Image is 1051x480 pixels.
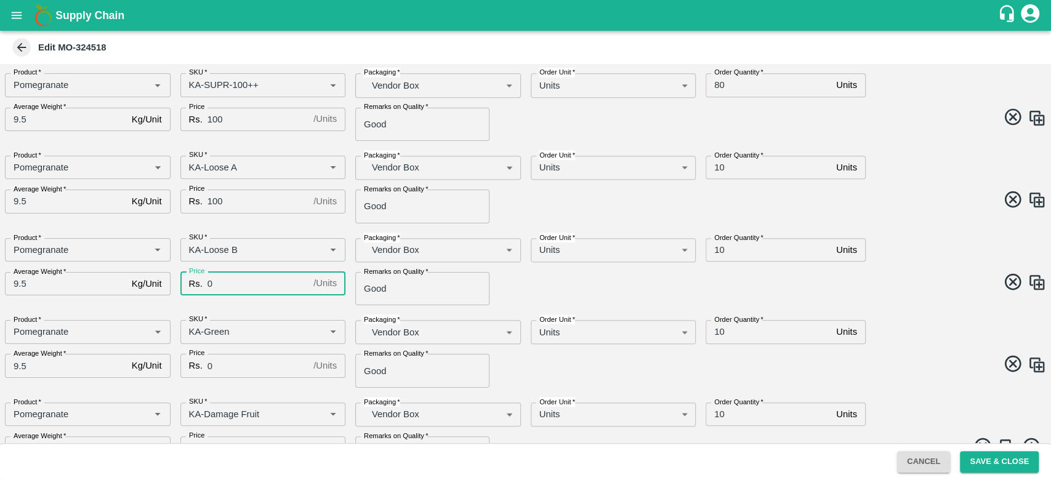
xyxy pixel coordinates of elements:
p: Vendor Box [372,79,501,92]
b: Supply Chain [55,9,124,22]
div: customer-support [997,4,1019,26]
label: Order Quantity [714,233,763,242]
label: Order Quantity [714,314,763,324]
input: 0 [706,156,831,179]
label: Order Unit [539,233,575,242]
p: Rs. [189,359,203,372]
label: Remarks on Quality [364,184,428,194]
img: CloneIcon [1028,273,1046,292]
button: Open [150,324,166,340]
label: Average Weight [14,348,66,358]
button: Open [325,406,341,422]
label: Order Unit [539,68,575,78]
label: Price [189,266,204,276]
label: Price [189,102,204,112]
p: Rs. [189,113,203,126]
label: Packaging [364,233,400,242]
img: logo [31,3,55,28]
input: 0 [5,354,127,377]
label: Product [14,233,41,242]
label: Remarks on Quality [364,348,428,358]
label: Order Unit [539,150,575,160]
label: SKU [189,397,207,407]
label: Remarks on Quality [364,266,428,276]
input: 0 [207,436,308,460]
p: Units [836,407,857,421]
button: Open [325,159,341,175]
label: Price [189,431,204,441]
p: Kg/Unit [132,441,162,455]
p: Units [539,326,560,339]
input: 0 [5,272,127,295]
input: 0 [706,402,831,426]
label: Order Quantity [714,68,763,78]
p: Units [539,79,560,92]
input: 0 [207,108,308,131]
label: SKU [189,314,207,324]
label: Remarks on Quality [364,431,428,441]
label: Order Quantity [714,150,763,160]
p: Kg/Unit [132,113,162,126]
label: Packaging [364,68,400,78]
input: 0 [706,73,831,97]
button: Open [325,77,341,93]
b: Edit MO-324518 [38,42,107,52]
label: Price [189,184,204,194]
label: Average Weight [14,266,66,276]
label: Average Weight [14,102,66,112]
img: CloneIcon [1028,191,1046,209]
button: open drawer [2,1,31,30]
input: 0 [5,190,127,213]
input: 0 [706,320,831,343]
p: Units [836,78,857,92]
p: Units [539,407,560,421]
label: SKU [189,68,207,78]
input: 0 [207,354,308,377]
p: Vendor Box [372,407,501,421]
button: Open [150,77,166,93]
input: 0 [5,436,127,460]
p: Rs. [189,194,203,208]
img: CloneIcon [1028,356,1046,374]
label: Remarks on Quality [364,102,428,112]
button: Open [150,159,166,175]
label: Average Weight [14,184,66,194]
a: Supply Chain [55,7,997,24]
button: Open [325,324,341,340]
label: Order Unit [539,397,575,407]
p: Units [836,161,857,174]
label: Price [189,348,204,358]
p: Rs. [189,441,203,455]
button: Open [150,406,166,422]
button: Open [325,242,341,258]
img: CloneIcon [1028,109,1046,127]
label: SKU [189,233,207,242]
label: Packaging [364,314,400,324]
label: Product [14,150,41,160]
label: Average Weight [14,431,66,441]
p: Vendor Box [372,326,501,339]
p: Vendor Box [372,243,501,257]
button: Save & Close [960,451,1039,473]
label: Packaging [364,397,400,407]
p: Units [836,325,857,338]
p: Units [539,243,560,257]
input: 0 [5,108,127,131]
label: Packaging [364,150,400,160]
p: Rs. [189,277,203,290]
p: Kg/Unit [132,194,162,208]
input: 0 [207,272,308,295]
p: Kg/Unit [132,359,162,372]
button: Cancel [897,451,950,473]
input: 0 [706,238,831,262]
label: Order Quantity [714,397,763,407]
label: Product [14,314,41,324]
input: 0 [207,190,308,213]
label: Order Unit [539,314,575,324]
div: account of current user [1019,2,1041,28]
button: Open [150,242,166,258]
p: Units [836,243,857,257]
img: CloneIcon [998,438,1017,456]
p: Vendor Box [372,161,501,174]
p: Units [539,161,560,174]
